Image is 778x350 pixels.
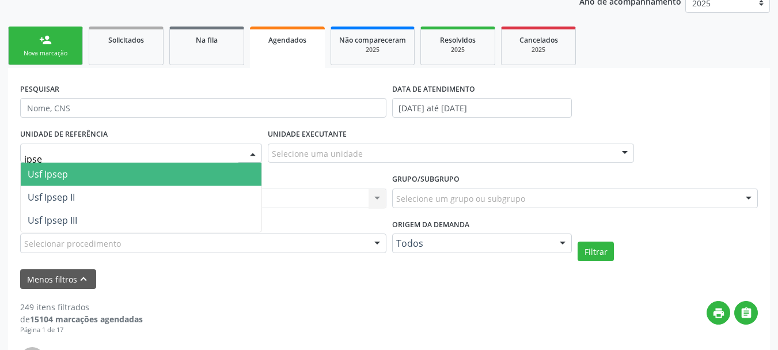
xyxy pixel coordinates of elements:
[707,301,730,325] button: print
[392,98,572,118] input: Selecione um intervalo
[17,49,74,58] div: Nova marcação
[77,273,90,285] i: keyboard_arrow_up
[20,301,143,313] div: 249 itens filtrados
[24,148,238,171] input: Selecione uma UBS
[440,35,476,45] span: Resolvidos
[339,46,406,54] div: 2025
[28,191,75,204] span: Usf Ipsep II
[24,238,121,250] span: Selecionar procedimento
[28,214,77,227] span: Usf Ipsep III
[30,314,143,325] strong: 15104 marcações agendadas
[20,126,108,144] label: UNIDADE DE REFERÊNCIA
[339,35,406,45] span: Não compareceram
[519,35,558,45] span: Cancelados
[108,35,144,45] span: Solicitados
[392,80,475,98] label: DATA DE ATENDIMENTO
[740,307,753,319] i: 
[392,216,469,234] label: Origem da demanda
[396,238,549,249] span: Todos
[268,126,347,144] label: UNIDADE EXECUTANTE
[268,35,306,45] span: Agendados
[392,171,460,189] label: Grupo/Subgrupo
[39,33,52,46] div: person_add
[20,80,59,98] label: PESQUISAR
[196,35,218,45] span: Na fila
[20,325,143,335] div: Página 1 de 17
[734,301,758,325] button: 
[20,269,96,289] button: Menos filtroskeyboard_arrow_up
[578,242,614,261] button: Filtrar
[20,98,386,118] input: Nome, CNS
[28,168,68,180] span: Usf Ipsep
[510,46,567,54] div: 2025
[272,148,363,160] span: Selecione uma unidade
[396,193,525,205] span: Selecione um grupo ou subgrupo
[20,313,143,325] div: de
[429,46,487,54] div: 2025
[712,307,725,319] i: print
